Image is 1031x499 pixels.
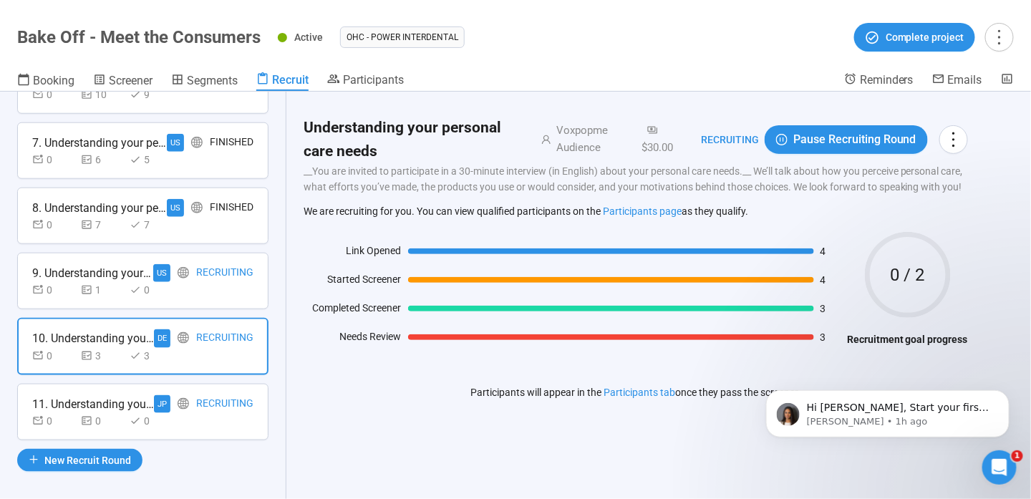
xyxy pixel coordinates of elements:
span: global [191,202,203,213]
span: user [524,135,551,145]
div: $30.00 [636,122,684,156]
span: Segments [187,74,238,87]
div: Finished [210,199,253,217]
div: 6 [81,152,124,168]
div: JP [154,395,170,413]
iframe: Intercom live chat [982,450,1017,485]
div: Link Opened [304,243,401,264]
div: DE [154,329,170,347]
a: Segments [171,72,238,91]
span: 3 [820,304,840,314]
iframe: Intercom notifications message [745,360,1031,460]
div: 9 [130,87,173,102]
div: US [167,134,184,152]
span: pause-circle [776,134,788,145]
span: more [989,27,1009,47]
span: global [178,398,189,410]
div: Recruiting [684,132,759,147]
div: 0 [32,152,75,168]
h1: Bake Off - Meet the Consumers [17,27,261,47]
div: 10 [81,87,124,102]
span: Pause Recruiting Round [793,130,916,148]
span: New Recruit Round [44,452,131,468]
span: Booking [33,74,74,87]
a: Reminders [844,72,914,89]
div: 9. Understanding your personal care needs [32,264,153,282]
div: Recruiting [196,329,253,347]
div: Voxpopme Audience [551,122,636,156]
div: Needs Review [304,329,401,350]
button: pause-circlePause Recruiting Round [765,125,928,154]
div: 7 [130,217,173,233]
button: more [939,125,968,154]
span: more [944,130,963,149]
div: 0 [32,217,75,233]
div: Finished [210,134,253,152]
div: US [167,199,184,217]
div: 0 [32,282,75,298]
span: 0 / 2 [865,266,951,284]
a: Participants page [603,205,682,217]
span: Complete project [886,29,964,45]
div: 3 [81,348,124,364]
span: global [178,267,189,278]
span: 4 [820,246,840,256]
span: Screener [109,74,153,87]
div: 11. Understanding your personal care needs [32,395,154,413]
div: Recruiting [196,395,253,413]
div: 0 [32,413,75,429]
a: Recruit [256,72,309,91]
span: 3 [820,332,840,342]
div: US [153,264,170,282]
span: OHC - Power Interdental [347,30,458,44]
div: 7 [81,217,124,233]
span: Recruit [272,73,309,87]
h2: Understanding your personal care needs [304,116,524,163]
div: 1 [81,282,124,298]
p: We are recruiting for you. You can view qualified participants on the as they qualify. [304,205,968,218]
div: Completed Screener [304,300,401,321]
div: 0 [32,87,75,102]
span: Reminders [860,73,914,87]
div: 3 [130,348,173,364]
div: 0 [32,348,75,364]
div: 0 [130,282,173,298]
a: Booking [17,72,74,91]
div: 10. Understanding your personal care needs [32,329,154,347]
div: 0 [130,413,173,429]
button: Complete project [854,23,975,52]
div: Recruiting [196,264,253,282]
p: Participants will appear in the once they pass the screener. [471,384,801,400]
span: 4 [820,275,840,285]
p: __You are invited to participate in a 30-minute interview (in English) about your personal care n... [304,163,968,195]
span: plus [29,455,39,465]
a: Screener [93,72,153,91]
span: Participants [343,73,404,87]
span: global [178,332,189,344]
button: plusNew Recruit Round [17,449,142,472]
a: Emails [932,72,982,89]
button: more [985,23,1014,52]
span: Active [294,32,323,43]
div: 5 [130,152,173,168]
span: global [191,137,203,148]
div: Started Screener [304,271,401,293]
div: 7. Understanding your personal care needs [32,134,167,152]
span: 1 [1012,450,1023,462]
a: Participants tab [604,387,676,398]
div: 8. Understanding your personal care needs [32,199,167,217]
h4: Recruitment goal progress [847,331,968,347]
span: Emails [948,73,982,87]
a: Participants [327,72,404,89]
div: 0 [81,413,124,429]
